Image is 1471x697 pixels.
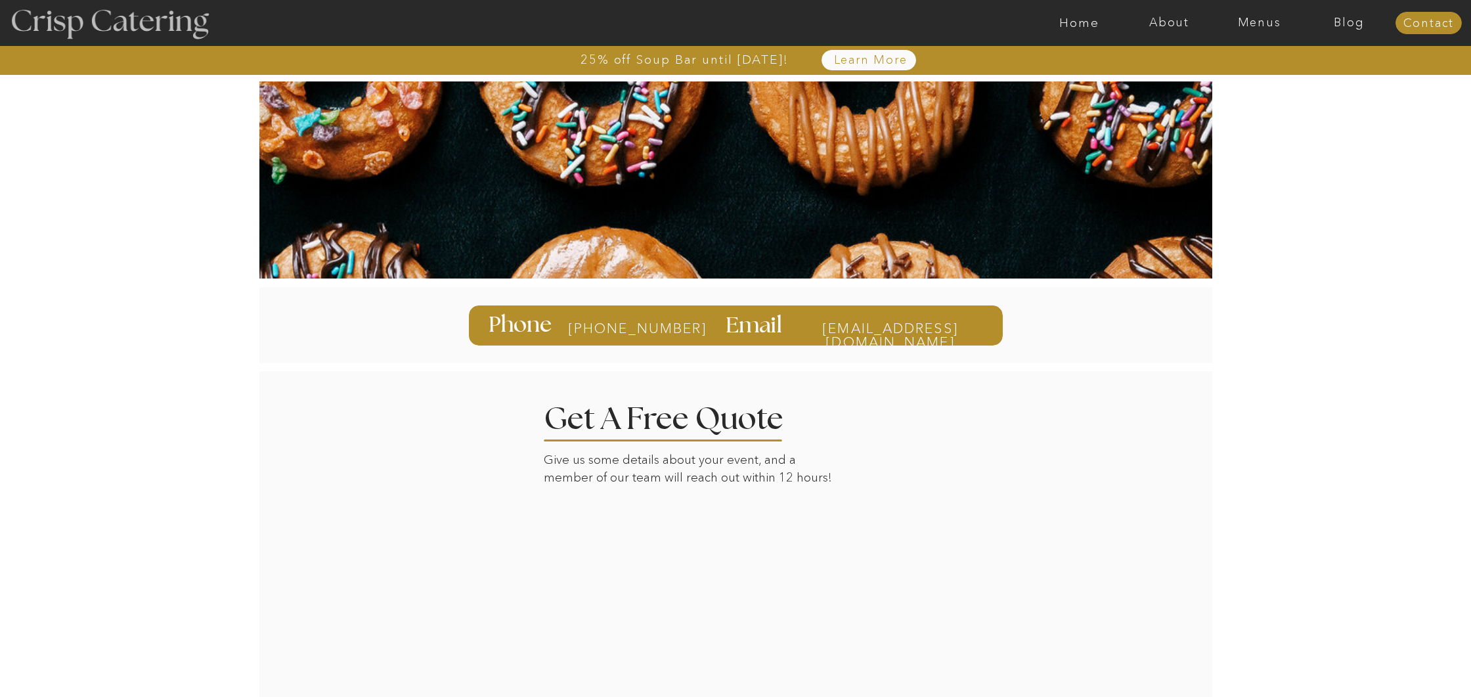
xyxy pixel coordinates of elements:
a: Home [1034,16,1124,30]
a: 25% off Soup Bar until [DATE]! [533,53,836,66]
a: Contact [1395,17,1462,30]
h3: Phone [489,314,555,336]
p: Give us some details about your event, and a member of our team will reach out within 12 hours! [544,451,841,490]
a: Menus [1214,16,1304,30]
a: [EMAIL_ADDRESS][DOMAIN_NAME] [797,321,984,334]
a: [PHONE_NUMBER] [568,321,672,336]
a: Learn More [803,54,938,67]
a: About [1124,16,1214,30]
h3: Email [726,315,786,336]
a: Blog [1304,16,1394,30]
h2: Get A Free Quote [544,404,823,428]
